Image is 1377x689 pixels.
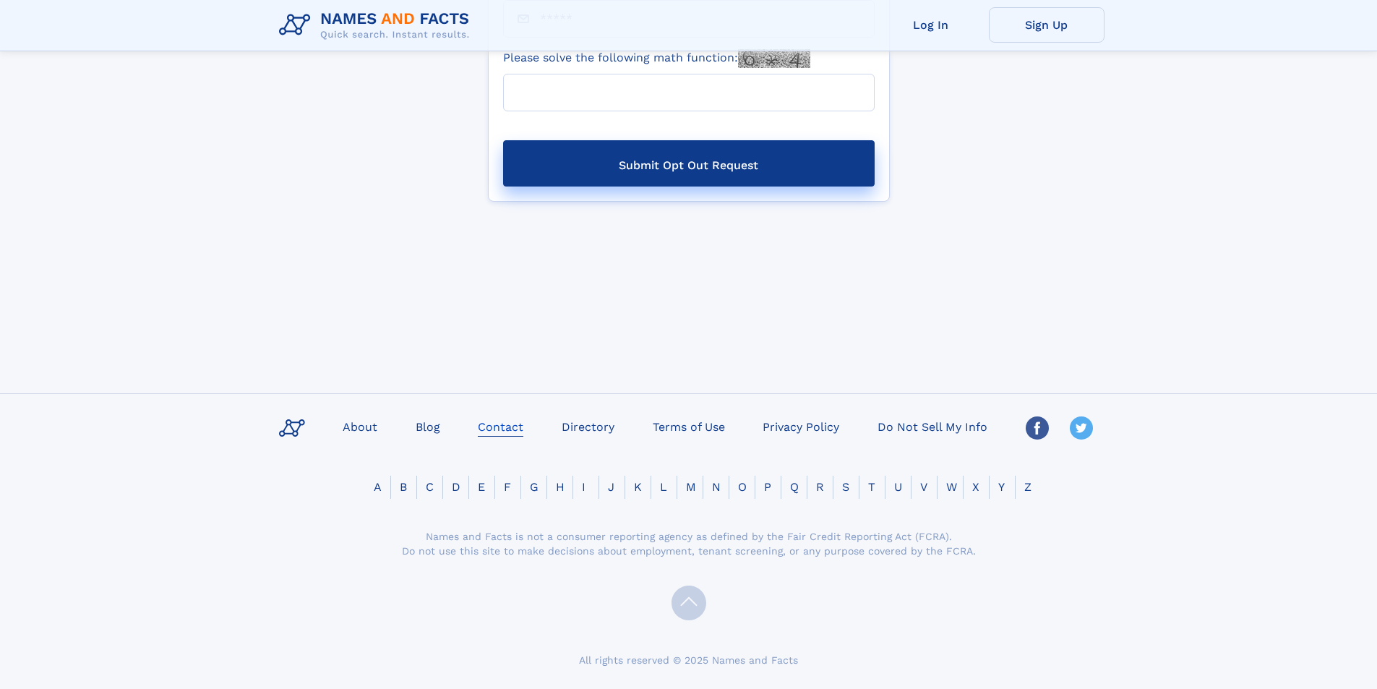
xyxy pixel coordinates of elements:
a: O [729,480,755,494]
a: R [807,480,833,494]
a: A [365,480,390,494]
a: J [599,480,623,494]
a: X [964,480,988,494]
a: Privacy Policy [757,416,845,437]
a: B [391,480,416,494]
a: Terms of Use [647,416,731,437]
button: Submit Opt Out Request [503,140,875,187]
a: C [417,480,442,494]
a: S [833,480,858,494]
a: N [703,480,729,494]
a: U [885,480,911,494]
a: F [495,480,520,494]
img: Logo Names and Facts [273,6,481,45]
a: D [443,480,469,494]
a: Z [1016,480,1040,494]
a: V [911,480,936,494]
a: I [573,480,594,494]
a: K [625,480,651,494]
a: Sign Up [989,7,1104,43]
a: H [547,480,573,494]
a: M [677,480,705,494]
a: Directory [556,416,620,437]
a: Y [990,480,1013,494]
div: All rights reserved © 2025 Names and Facts [273,653,1104,667]
a: P [755,480,780,494]
a: Blog [410,416,446,437]
a: G [521,480,547,494]
a: Do Not Sell My Info [872,416,993,437]
a: E [469,480,494,494]
label: Please solve the following math function: [503,49,810,68]
a: Contact [472,416,529,437]
a: Log In [873,7,989,43]
a: L [651,480,676,494]
a: About [337,416,383,437]
img: Facebook [1026,416,1049,440]
a: T [859,480,884,494]
img: Twitter [1070,416,1093,440]
a: Q [781,480,807,494]
div: Names and Facts is not a consumer reporting agency as defined by the Fair Credit Reporting Act (F... [400,529,978,558]
a: W [938,480,966,494]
